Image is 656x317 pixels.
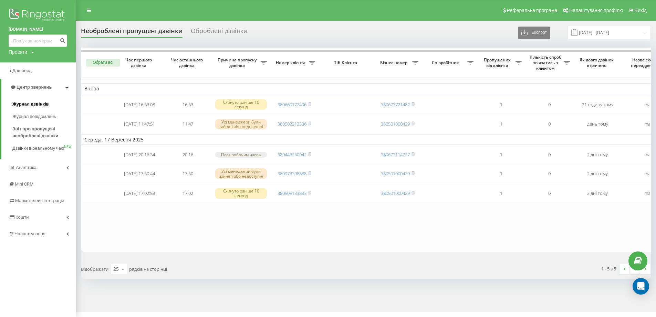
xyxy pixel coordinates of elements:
a: 380973398888 [278,170,306,177]
td: 16:53 [164,96,212,114]
div: Open Intercom Messenger [633,278,649,295]
a: 380502312336 [278,121,306,127]
td: 17:02 [164,184,212,202]
a: Дзвінки в реальному часіNEW [12,142,76,155]
td: 2 дні тому [573,165,622,183]
span: Пропущених від клієнта [480,57,516,68]
td: 2 дні тому [573,184,622,202]
div: 25 [113,266,119,273]
td: 0 [525,165,573,183]
a: 380505133833 [278,190,306,196]
td: [DATE] 20:16:34 [115,146,164,163]
span: Журнал дзвінків [12,101,49,108]
a: Журнал повідомлень [12,110,76,123]
div: 1 - 5 з 5 [601,265,616,272]
input: Пошук за номером [9,34,67,47]
span: Як довго дзвінок втрачено [579,57,616,68]
td: 0 [525,96,573,114]
td: 1 [477,184,525,202]
a: 380660172496 [278,101,306,108]
span: Дзвінки в реальному часі [12,145,64,152]
span: Причина пропуску дзвінка [215,57,261,68]
span: Дашборд [12,68,32,73]
td: день тому [573,115,622,133]
td: 1 [477,115,525,133]
span: Налаштування [14,231,45,236]
a: Звіт про пропущені необроблені дзвінки [12,123,76,142]
td: 1 [477,146,525,163]
div: Скинуто раніше 10 секунд [215,188,267,198]
td: 1 [477,96,525,114]
td: [DATE] 17:02:58 [115,184,164,202]
td: [DATE] 16:53:08 [115,96,164,114]
img: Ringostat logo [9,7,67,24]
a: 380501000429 [381,121,410,127]
a: 380443230042 [278,151,306,158]
td: 0 [525,146,573,163]
span: Відображати [81,266,108,272]
span: Маркетплейс інтеграцій [15,198,64,203]
a: [DOMAIN_NAME] [9,26,67,33]
span: Налаштування профілю [569,8,623,13]
span: Номер клієнта [274,60,309,66]
span: Журнал повідомлень [12,113,56,120]
td: 11:47 [164,115,212,133]
td: [DATE] 11:47:51 [115,115,164,133]
button: Експорт [518,27,550,39]
td: 17:50 [164,165,212,183]
td: 2 дні тому [573,146,622,163]
div: Усі менеджери були зайняті або недоступні [215,119,267,129]
div: Поза робочим часом [215,152,267,158]
button: Обрати всі [86,59,120,67]
td: 20:16 [164,146,212,163]
span: Кількість спроб зв'язатись з клієнтом [529,55,564,71]
span: Час останнього дзвінка [169,57,206,68]
td: 0 [525,115,573,133]
span: Аналiтика [16,165,37,170]
div: Проекти [9,49,27,56]
div: Усі менеджери були зайняті або недоступні [215,168,267,179]
span: Звіт про пропущені необроблені дзвінки [12,126,72,139]
span: Бізнес номер [377,60,412,66]
a: 380501000429 [381,190,410,196]
span: рядків на сторінці [129,266,167,272]
span: Реферальна програма [507,8,558,13]
span: Час першого дзвінка [121,57,158,68]
span: Центр звернень [17,85,52,90]
div: Необроблені пропущені дзвінки [81,27,183,38]
span: Співробітник [425,60,467,66]
span: Вихід [635,8,647,13]
div: Скинуто раніше 10 секунд [215,99,267,110]
a: Центр звернень [1,79,76,96]
td: [DATE] 17:50:44 [115,165,164,183]
a: 380501000429 [381,170,410,177]
a: 380673114727 [381,151,410,158]
span: Кошти [15,215,29,220]
td: 0 [525,184,573,202]
a: Журнал дзвінків [12,98,76,110]
td: 1 [477,165,525,183]
a: 380673721482 [381,101,410,108]
div: Оброблені дзвінки [191,27,247,38]
span: ПІБ Клієнта [324,60,368,66]
span: Mini CRM [15,181,33,187]
td: 21 годину тому [573,96,622,114]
